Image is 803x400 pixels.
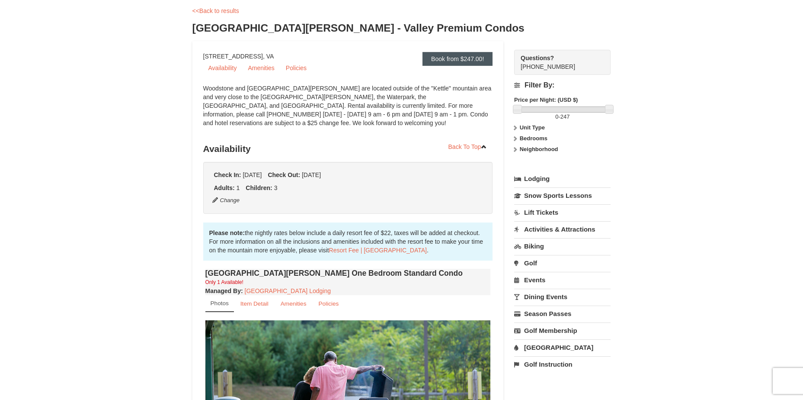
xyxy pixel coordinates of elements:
[275,295,312,312] a: Amenities
[514,323,611,339] a: Golf Membership
[514,81,611,89] h4: Filter By:
[240,300,269,307] small: Item Detail
[520,135,547,142] strong: Bedrooms
[203,140,493,158] h3: Availability
[212,196,240,205] button: Change
[514,113,611,121] label: -
[521,55,554,61] strong: Questions?
[203,61,242,74] a: Availability
[514,171,611,187] a: Lodging
[514,289,611,305] a: Dining Events
[203,84,493,136] div: Woodstone and [GEOGRAPHIC_DATA][PERSON_NAME] are located outside of the "Kettle" mountain area an...
[514,97,578,103] strong: Price per Night: (USD $)
[214,171,241,178] strong: Check In:
[313,295,344,312] a: Policies
[205,279,243,285] small: Only 1 Available!
[514,272,611,288] a: Events
[555,113,558,120] span: 0
[243,171,262,178] span: [DATE]
[302,171,321,178] span: [DATE]
[520,146,558,152] strong: Neighborhood
[560,113,570,120] span: 247
[205,269,491,277] h4: [GEOGRAPHIC_DATA][PERSON_NAME] One Bedroom Standard Condo
[514,187,611,203] a: Snow Sports Lessons
[211,300,229,306] small: Photos
[514,238,611,254] a: Biking
[520,124,545,131] strong: Unit Type
[514,204,611,220] a: Lift Tickets
[318,300,339,307] small: Policies
[235,295,274,312] a: Item Detail
[281,300,307,307] small: Amenities
[203,223,493,261] div: the nightly rates below include a daily resort fee of $22, taxes will be added at checkout. For m...
[243,61,279,74] a: Amenities
[214,184,235,191] strong: Adults:
[209,229,245,236] strong: Please note:
[192,7,239,14] a: <<Back to results
[521,54,595,70] span: [PHONE_NUMBER]
[422,52,493,66] a: Book from $247.00!
[281,61,312,74] a: Policies
[443,140,493,153] a: Back To Top
[329,247,427,254] a: Resort Fee | [GEOGRAPHIC_DATA]
[514,339,611,355] a: [GEOGRAPHIC_DATA]
[268,171,300,178] strong: Check Out:
[274,184,278,191] span: 3
[514,221,611,237] a: Activities & Attractions
[514,356,611,372] a: Golf Instruction
[205,295,234,312] a: Photos
[246,184,272,191] strong: Children:
[192,19,611,37] h3: [GEOGRAPHIC_DATA][PERSON_NAME] - Valley Premium Condos
[245,287,331,294] a: [GEOGRAPHIC_DATA] Lodging
[237,184,240,191] span: 1
[514,306,611,322] a: Season Passes
[205,287,241,294] span: Managed By
[205,287,243,294] strong: :
[514,255,611,271] a: Golf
